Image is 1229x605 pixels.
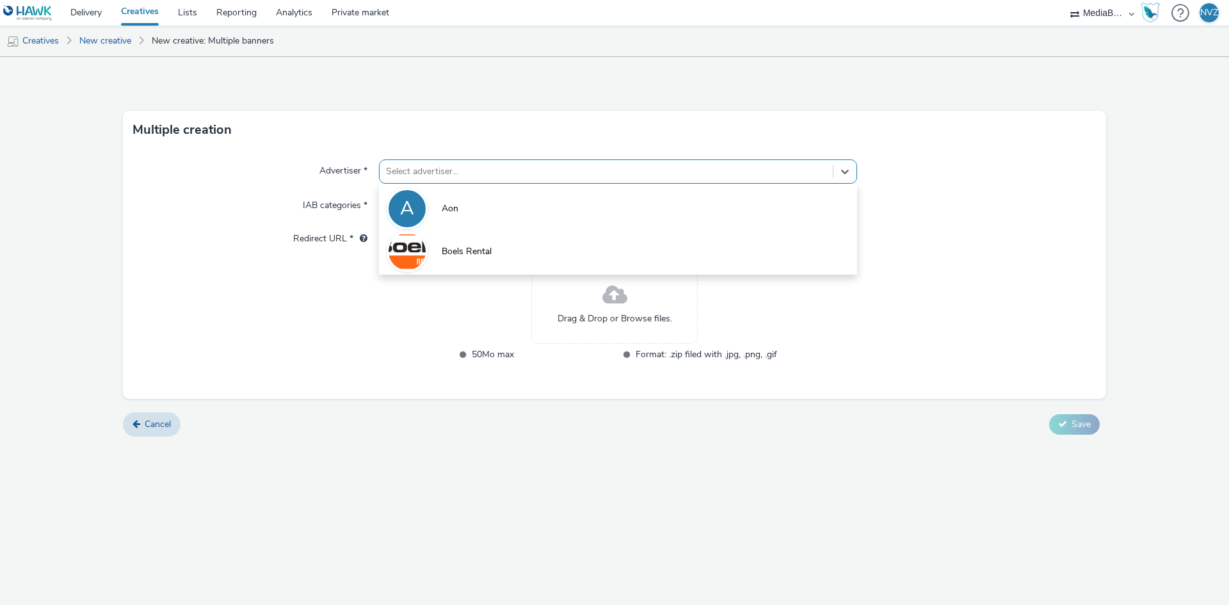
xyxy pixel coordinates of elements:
span: Drag & Drop or Browse files. [558,312,672,325]
a: New creative [73,26,138,56]
a: New creative: Multiple banners [145,26,280,56]
span: Boels Rental [442,245,492,258]
span: Cancel [145,418,171,430]
div: URL will be used as a validation URL with some SSPs and it will be the redirection URL of your cr... [353,232,367,245]
img: mobile [6,35,19,48]
img: undefined Logo [3,5,52,21]
span: Format: .zip filed with .jpg, .png, .gif [636,347,777,362]
span: Save [1072,418,1091,430]
h3: Multiple creation [133,120,232,140]
a: Cancel [123,412,181,437]
div: A [400,191,414,227]
button: Save [1049,414,1100,435]
label: IAB categories * [298,194,373,212]
label: Advertiser * [314,159,373,177]
img: Hawk Academy [1141,3,1160,23]
div: NVZ [1200,3,1218,22]
img: Boels Rental [389,233,426,270]
span: Aon [442,202,458,215]
span: 50Mo max [472,347,613,362]
label: Redirect URL * [288,227,373,245]
a: Hawk Academy [1141,3,1165,23]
